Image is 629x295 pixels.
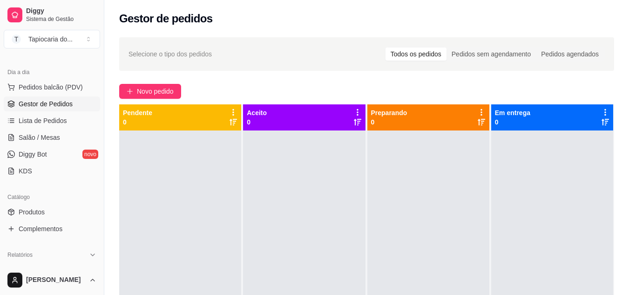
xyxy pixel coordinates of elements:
[536,48,604,61] div: Pedidos agendados
[26,7,96,15] span: Diggy
[4,113,100,128] a: Lista de Pedidos
[4,190,100,205] div: Catálogo
[19,116,67,125] span: Lista de Pedidos
[119,11,213,26] h2: Gestor de pedidos
[495,108,530,117] p: Em entrega
[127,88,133,95] span: plus
[19,82,83,92] span: Pedidos balcão (PDV)
[123,108,152,117] p: Pendente
[446,48,536,61] div: Pedidos sem agendamento
[4,65,100,80] div: Dia a dia
[26,276,85,284] span: [PERSON_NAME]
[19,133,60,142] span: Salão / Mesas
[4,205,100,220] a: Produtos
[7,251,33,259] span: Relatórios
[4,269,100,291] button: [PERSON_NAME]
[371,117,407,127] p: 0
[495,117,530,127] p: 0
[19,207,45,217] span: Produtos
[4,130,100,145] a: Salão / Mesas
[119,84,181,99] button: Novo pedido
[4,221,100,236] a: Complementos
[137,86,174,96] span: Novo pedido
[247,108,267,117] p: Aceito
[19,224,62,233] span: Complementos
[4,262,100,277] a: Relatórios de vendas
[4,164,100,178] a: KDS
[12,34,21,44] span: T
[4,96,100,111] a: Gestor de Pedidos
[19,166,32,176] span: KDS
[4,80,100,95] button: Pedidos balcão (PDV)
[4,30,100,48] button: Select a team
[247,117,267,127] p: 0
[19,99,73,109] span: Gestor de Pedidos
[386,48,446,61] div: Todos os pedidos
[19,150,47,159] span: Diggy Bot
[4,4,100,26] a: DiggySistema de Gestão
[28,34,73,44] div: Tapiocaria do ...
[4,147,100,162] a: Diggy Botnovo
[26,15,96,23] span: Sistema de Gestão
[129,49,212,59] span: Selecione o tipo dos pedidos
[371,108,407,117] p: Preparando
[123,117,152,127] p: 0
